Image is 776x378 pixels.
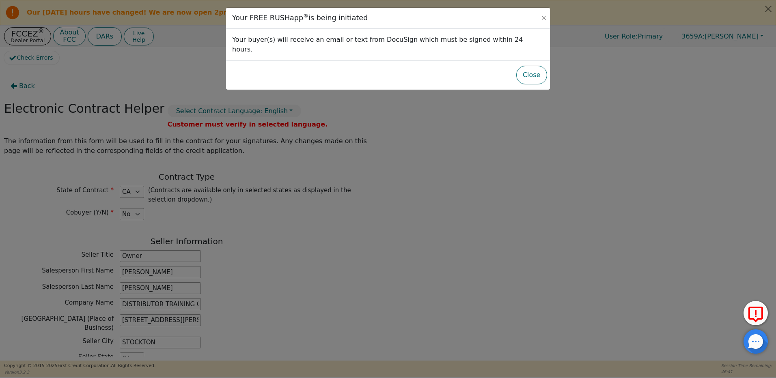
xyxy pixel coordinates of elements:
[303,13,308,19] sup: ®
[744,301,768,325] button: Report Error to FCC
[516,66,547,84] button: Close
[232,36,523,53] span: Your buyer(s) will receive an email or text from DocuSign which must be signed within 24 hours.
[232,14,368,22] span: Your FREE RUSHapp is being initiated
[540,14,548,22] button: Close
